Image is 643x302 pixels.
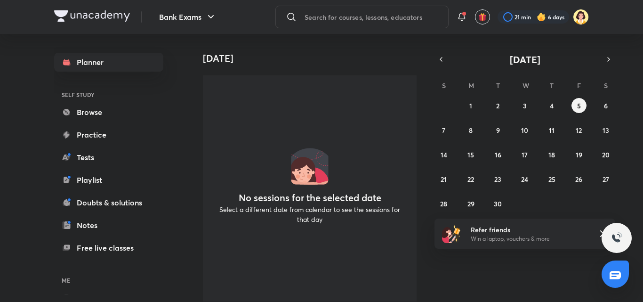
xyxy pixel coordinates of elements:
abbr: Monday [468,81,474,90]
abbr: September 6, 2025 [604,101,608,110]
button: September 21, 2025 [436,171,451,187]
abbr: Sunday [442,81,446,90]
button: Bank Exams [153,8,222,26]
img: avatar [478,13,487,21]
button: September 1, 2025 [463,98,478,113]
abbr: September 2, 2025 [496,101,499,110]
button: September 28, 2025 [436,196,451,211]
input: Search for courses, lessons, educators [301,4,449,30]
a: Free live classes [54,238,163,257]
abbr: September 24, 2025 [521,175,528,184]
button: September 30, 2025 [490,196,506,211]
button: September 26, 2025 [571,171,587,187]
abbr: Wednesday [522,81,529,90]
abbr: September 1, 2025 [469,101,472,110]
abbr: Friday [577,81,581,90]
button: September 9, 2025 [490,122,506,138]
abbr: September 20, 2025 [602,150,610,159]
img: ttu [611,232,622,244]
button: September 19, 2025 [571,147,587,162]
button: September 27, 2025 [598,171,613,187]
abbr: September 10, 2025 [521,126,528,135]
abbr: September 17, 2025 [522,150,528,159]
button: September 8, 2025 [463,122,478,138]
button: September 29, 2025 [463,196,478,211]
a: Browse [54,103,163,122]
button: September 12, 2025 [571,122,587,138]
button: September 10, 2025 [517,122,532,138]
button: September 15, 2025 [463,147,478,162]
abbr: September 11, 2025 [549,126,555,135]
img: Company Logo [54,10,130,22]
h6: Refer friends [471,225,587,235]
abbr: September 30, 2025 [494,199,502,208]
img: No events [291,147,329,185]
button: September 4, 2025 [544,98,559,113]
abbr: Saturday [604,81,608,90]
h4: No sessions for the selected date [239,192,381,204]
p: Select a different date from calendar to see the sessions for that day [214,204,405,224]
abbr: September 13, 2025 [603,126,609,135]
button: [DATE] [448,53,602,66]
button: September 25, 2025 [544,171,559,187]
button: September 5, 2025 [571,98,587,113]
h6: SELF STUDY [54,87,163,103]
abbr: September 15, 2025 [467,150,474,159]
a: Practice [54,125,163,144]
button: September 17, 2025 [517,147,532,162]
abbr: September 5, 2025 [577,101,581,110]
button: September 2, 2025 [490,98,506,113]
button: September 3, 2025 [517,98,532,113]
button: September 13, 2025 [598,122,613,138]
h6: ME [54,272,163,288]
abbr: September 29, 2025 [467,199,474,208]
button: September 14, 2025 [436,147,451,162]
img: kk B [573,9,589,25]
abbr: September 12, 2025 [576,126,582,135]
img: referral [442,224,461,243]
button: avatar [475,9,490,24]
abbr: September 25, 2025 [548,175,555,184]
a: Planner [54,53,163,72]
a: Notes [54,216,163,235]
button: September 18, 2025 [544,147,559,162]
abbr: September 26, 2025 [575,175,582,184]
abbr: September 28, 2025 [440,199,447,208]
button: September 20, 2025 [598,147,613,162]
abbr: September 19, 2025 [576,150,582,159]
abbr: September 7, 2025 [442,126,445,135]
abbr: September 4, 2025 [550,101,554,110]
button: September 11, 2025 [544,122,559,138]
button: September 23, 2025 [490,171,506,187]
img: streak [537,12,546,22]
a: Doubts & solutions [54,193,163,212]
button: September 6, 2025 [598,98,613,113]
button: September 7, 2025 [436,122,451,138]
button: September 16, 2025 [490,147,506,162]
abbr: September 27, 2025 [603,175,609,184]
abbr: September 22, 2025 [467,175,474,184]
a: Playlist [54,171,163,189]
abbr: September 18, 2025 [548,150,555,159]
abbr: September 23, 2025 [494,175,501,184]
h4: [DATE] [203,53,424,64]
abbr: September 3, 2025 [523,101,527,110]
a: Tests [54,148,163,167]
abbr: Thursday [550,81,554,90]
abbr: September 8, 2025 [469,126,473,135]
button: September 22, 2025 [463,171,478,187]
button: September 24, 2025 [517,171,532,187]
abbr: September 21, 2025 [441,175,447,184]
abbr: September 14, 2025 [441,150,447,159]
abbr: September 9, 2025 [496,126,500,135]
abbr: September 16, 2025 [495,150,501,159]
abbr: Tuesday [496,81,500,90]
a: Company Logo [54,10,130,24]
span: [DATE] [510,53,540,66]
p: Win a laptop, vouchers & more [471,235,587,243]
